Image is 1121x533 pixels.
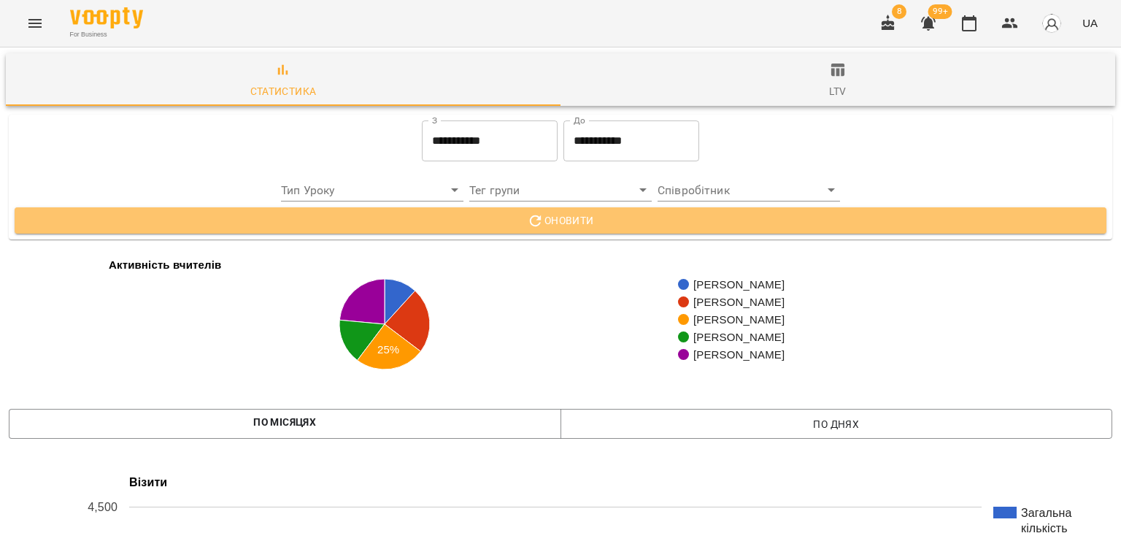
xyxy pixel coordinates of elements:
span: For Business [70,30,143,39]
text: Візити [129,476,167,488]
button: По місяцях [9,409,561,439]
button: UA [1076,9,1103,37]
text: [PERSON_NAME] [693,278,785,291]
span: 99+ [928,4,952,19]
text: 4,500 [88,502,118,514]
span: Оновити [26,212,1095,229]
button: По днях [560,409,1113,439]
span: UA [1082,15,1098,31]
text: 25% [377,344,399,356]
svg: A chart. [9,251,1101,397]
img: Voopty Logo [70,7,143,28]
div: Статистика [250,83,317,100]
span: 8 [892,4,906,19]
button: Оновити [15,207,1106,234]
span: По днях [572,415,1101,433]
text: Загальна [1021,507,1072,519]
text: [PERSON_NAME] [693,313,785,326]
text: Активність вчителів [109,259,221,272]
div: ltv [829,83,846,100]
text: [PERSON_NAME] [693,331,785,343]
button: Menu [18,6,53,41]
text: [PERSON_NAME] [693,296,785,308]
img: avatar_s.png [1041,13,1062,34]
label: По місяцях [253,413,316,431]
text: [PERSON_NAME] [693,348,785,361]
